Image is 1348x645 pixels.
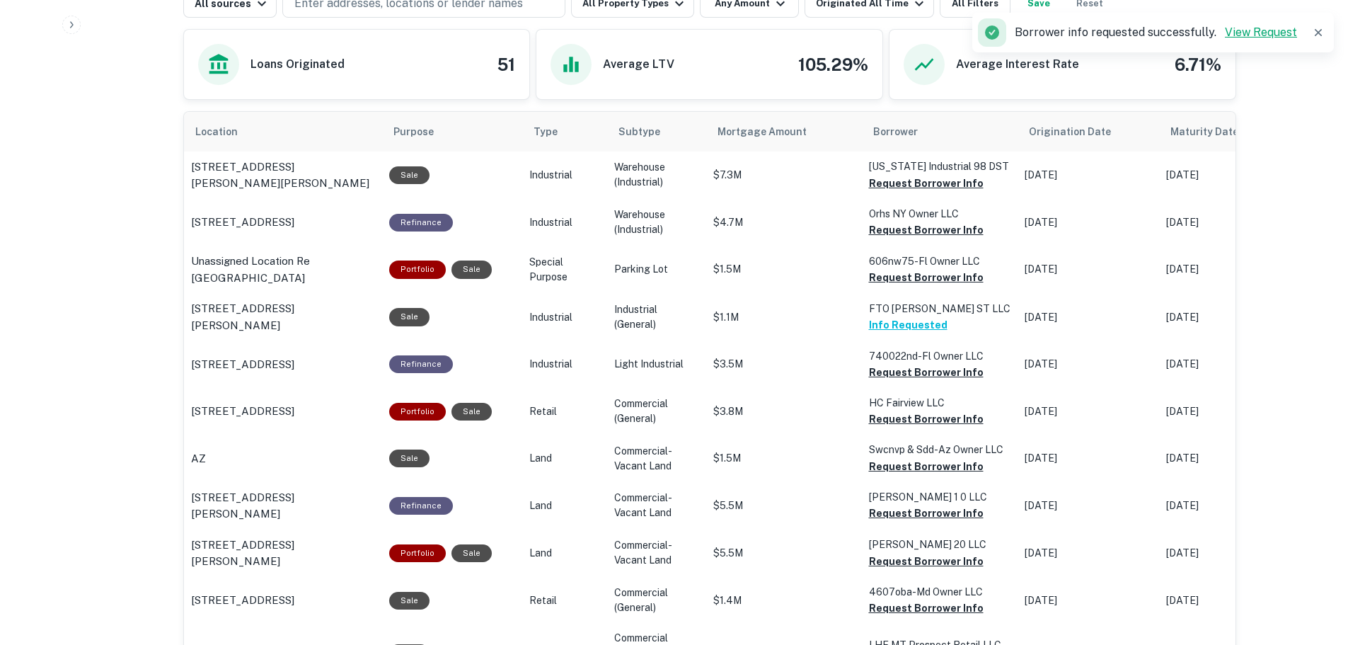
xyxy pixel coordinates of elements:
p: FTO [PERSON_NAME] ST LLC [869,301,1010,316]
span: Type [534,123,558,140]
p: Industrial [529,168,600,183]
p: Swcnvp & Sdd-az Owner LLC [869,442,1010,457]
p: [DATE] [1025,262,1152,277]
p: Commercial (General) [614,396,699,426]
p: [DATE] [1025,357,1152,372]
p: [STREET_ADDRESS] [191,214,294,231]
button: Request Borrower Info [869,411,984,428]
p: Land [529,498,600,513]
div: Sale [389,308,430,326]
span: Maturity dates displayed may be estimated. Please contact the lender for the most accurate maturi... [1170,124,1271,139]
p: Commercial-Vacant Land [614,444,699,474]
p: [STREET_ADDRESS] [191,356,294,373]
iframe: Chat Widget [1277,532,1348,600]
a: [STREET_ADDRESS] [191,356,375,373]
div: Sale [389,592,430,610]
h6: Average LTV [603,56,674,73]
p: [US_STATE] Industrial 98 DST [869,159,1010,174]
p: [DATE] [1025,168,1152,183]
p: [DATE] [1166,215,1294,230]
p: [PERSON_NAME] 20 LLC [869,537,1010,552]
p: Parking Lot [614,262,699,277]
span: Location [195,123,256,140]
p: $3.8M [713,404,855,419]
button: Request Borrower Info [869,553,984,570]
div: Sale [451,544,492,562]
p: $1.5M [713,262,855,277]
a: [STREET_ADDRESS] [191,214,375,231]
p: [STREET_ADDRESS] [191,592,294,609]
p: Warehouse (Industrial) [614,160,699,190]
p: 740022nd-fl Owner LLC [869,348,1010,364]
p: [PERSON_NAME] 1 0 LLC [869,489,1010,505]
th: Maturity dates displayed may be estimated. Please contact the lender for the most accurate maturi... [1159,112,1301,152]
p: $1.1M [713,310,855,325]
th: Purpose [382,112,522,152]
span: Subtype [618,123,660,140]
div: Sale [451,403,492,421]
p: [STREET_ADDRESS][PERSON_NAME] [191,537,375,570]
p: $5.5M [713,546,855,561]
p: Industrial [529,310,600,325]
p: $7.3M [713,168,855,183]
a: AZ [191,450,375,467]
p: Light Industrial [614,357,699,372]
div: This loan purpose was for refinancing [389,497,453,515]
p: Industrial [529,215,600,230]
p: Retail [529,404,600,419]
p: [DATE] [1025,593,1152,608]
a: Unassigned Location Re [GEOGRAPHIC_DATA] [191,253,375,286]
p: $5.5M [713,498,855,513]
p: Land [529,546,600,561]
p: [DATE] [1166,451,1294,466]
p: [DATE] [1025,451,1152,466]
p: Special Purpose [529,255,600,285]
div: Sale [389,166,430,184]
a: [STREET_ADDRESS] [191,403,375,420]
p: [DATE] [1166,262,1294,277]
p: [DATE] [1166,593,1294,608]
h4: 51 [497,52,515,77]
p: Retail [529,593,600,608]
p: Borrower info requested successfully. [1015,24,1297,41]
p: [DATE] [1025,498,1152,513]
p: Land [529,451,600,466]
th: Origination Date [1018,112,1159,152]
p: [DATE] [1025,215,1152,230]
div: This is a portfolio loan with 3 properties [389,403,446,421]
span: Mortgage Amount [718,123,825,140]
h4: 6.71% [1175,52,1221,77]
div: This is a portfolio loan with 2 properties [389,261,446,278]
div: This loan purpose was for refinancing [389,214,453,232]
p: [DATE] [1025,310,1152,325]
a: [STREET_ADDRESS] [191,592,375,609]
button: Request Borrower Info [869,269,984,286]
p: [DATE] [1166,310,1294,325]
h6: Average Interest Rate [956,56,1079,73]
p: $3.5M [713,357,855,372]
p: [DATE] [1166,498,1294,513]
p: [DATE] [1166,168,1294,183]
p: Commercial (General) [614,586,699,615]
p: AZ [191,450,206,467]
a: [STREET_ADDRESS][PERSON_NAME][PERSON_NAME] [191,159,375,192]
th: Type [522,112,607,152]
p: Commercial-Vacant Land [614,491,699,520]
p: [DATE] [1025,404,1152,419]
p: Orhs NY Owner LLC [869,206,1010,222]
p: $1.4M [713,593,855,608]
th: Location [184,112,382,152]
p: [STREET_ADDRESS][PERSON_NAME] [191,300,375,333]
h6: Maturity Date [1170,124,1238,139]
th: Subtype [607,112,706,152]
button: Request Borrower Info [869,458,984,475]
p: $4.7M [713,215,855,230]
a: [STREET_ADDRESS][PERSON_NAME] [191,489,375,523]
div: Maturity dates displayed may be estimated. Please contact the lender for the most accurate maturi... [1170,124,1252,139]
p: 606nw75-fl Owner LLC [869,253,1010,269]
p: Warehouse (Industrial) [614,207,699,237]
p: [DATE] [1025,546,1152,561]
